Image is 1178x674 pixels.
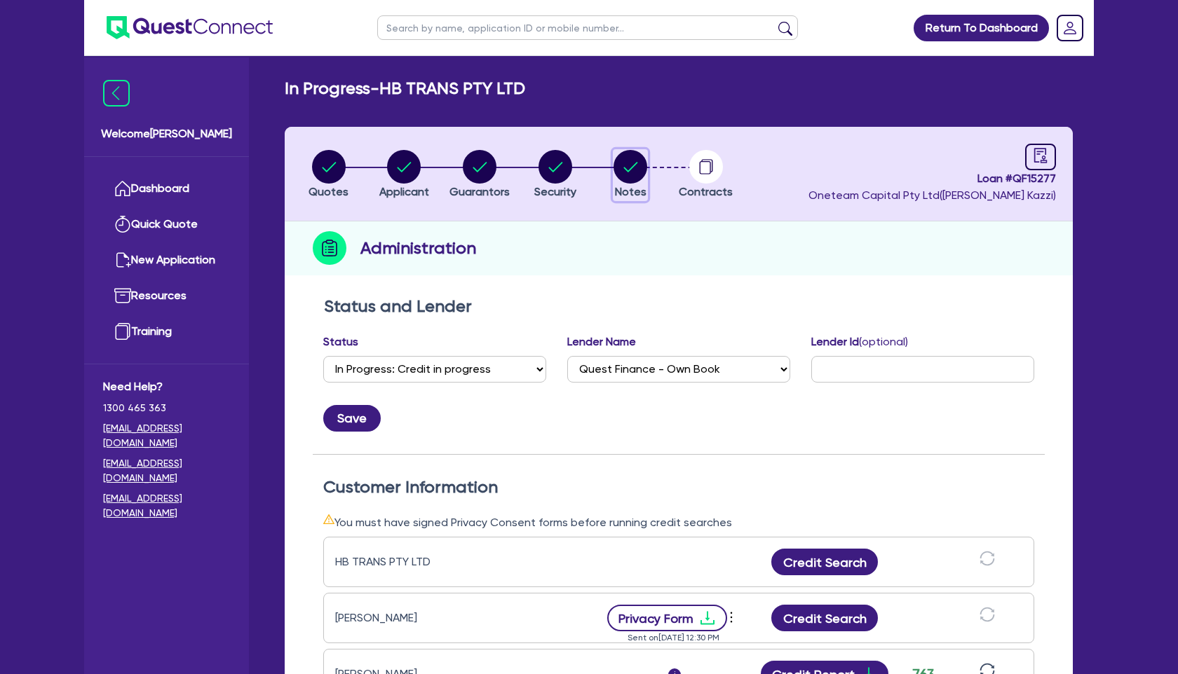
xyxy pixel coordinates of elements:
[811,333,908,350] label: Lender Id
[607,605,728,631] button: Privacy Formdownload
[567,333,636,350] label: Lender Name
[323,405,381,432] button: Save
[313,231,346,265] img: step-icon
[699,610,716,626] span: download
[449,149,510,201] button: Guarantors
[323,514,334,525] span: warning
[103,171,230,207] a: Dashboard
[771,605,878,631] button: Credit Search
[914,15,1049,41] a: Return To Dashboard
[324,296,1034,317] h2: Status and Lender
[103,278,230,314] a: Resources
[771,549,878,575] button: Credit Search
[975,606,999,631] button: sync
[379,149,430,201] button: Applicant
[808,188,1056,202] span: Oneteam Capital Pty Ltd ( [PERSON_NAME] Kazzi )
[114,252,131,268] img: new-application
[379,185,429,198] span: Applicant
[808,170,1056,187] span: Loan # QF15277
[103,207,230,242] a: Quick Quote
[103,314,230,350] a: Training
[335,610,510,626] div: [PERSON_NAME]
[360,235,476,261] h2: Administration
[114,287,131,304] img: resources
[1052,10,1088,46] a: Dropdown toggle
[323,514,1034,531] div: You must have signed Privacy Consent forms before running credit searches
[107,16,273,39] img: quest-connect-logo-blue
[114,323,131,340] img: training
[980,607,995,622] span: sync
[323,477,1034,497] h2: Customer Information
[679,185,733,198] span: Contracts
[335,553,510,570] div: HB TRANS PTY LTD
[377,15,798,40] input: Search by name, application ID or mobile number...
[103,378,230,395] span: Need Help?
[613,149,648,201] button: Notes
[980,551,995,566] span: sync
[449,185,510,198] span: Guarantors
[103,401,230,415] span: 1300 465 363
[103,456,230,486] a: [EMAIL_ADDRESS][DOMAIN_NAME]
[975,550,999,575] button: sync
[615,185,646,198] span: Notes
[103,80,130,106] img: icon-menu-close
[534,149,577,201] button: Security
[859,335,908,348] span: (optional)
[114,216,131,233] img: quick-quote
[724,607,738,628] span: more
[103,421,230,451] a: [EMAIL_ADDRESS][DOMAIN_NAME]
[1033,148,1048,163] span: audit
[727,606,739,630] button: Dropdown toggle
[534,185,576,198] span: Security
[103,242,230,278] a: New Application
[308,149,349,201] button: Quotes
[101,125,232,142] span: Welcome [PERSON_NAME]
[678,149,733,201] button: Contracts
[103,491,230,521] a: [EMAIL_ADDRESS][DOMAIN_NAME]
[309,185,348,198] span: Quotes
[323,333,358,350] label: Status
[285,78,525,99] h2: In Progress - HB TRANS PTY LTD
